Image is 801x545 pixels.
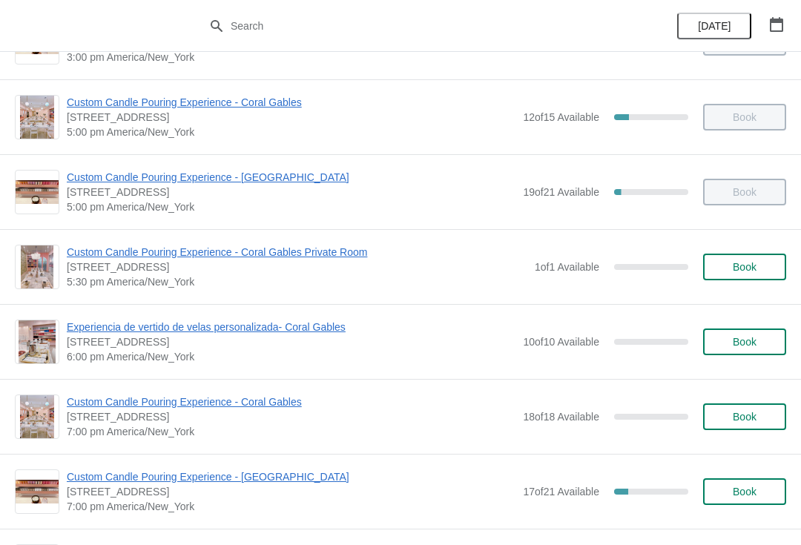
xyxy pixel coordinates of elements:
[523,336,599,348] span: 10 of 10 Available
[19,320,56,363] img: Experiencia de vertido de velas personalizada- Coral Gables | 154 Giralda Avenue, Coral Gables, F...
[67,469,515,484] span: Custom Candle Pouring Experience - [GEOGRAPHIC_DATA]
[67,274,527,289] span: 5:30 pm America/New_York
[67,484,515,499] span: [STREET_ADDRESS]
[16,480,59,504] img: Custom Candle Pouring Experience - Fort Lauderdale | 914 East Las Olas Boulevard, Fort Lauderdale...
[67,95,515,110] span: Custom Candle Pouring Experience - Coral Gables
[67,349,515,364] span: 6:00 pm America/New_York
[535,261,599,273] span: 1 of 1 Available
[67,50,515,65] span: 3:00 pm America/New_York
[67,424,515,439] span: 7:00 pm America/New_York
[733,261,756,273] span: Book
[67,334,515,349] span: [STREET_ADDRESS]
[20,395,55,438] img: Custom Candle Pouring Experience - Coral Gables | 154 Giralda Avenue, Coral Gables, FL, USA | 7:0...
[698,20,731,32] span: [DATE]
[677,13,751,39] button: [DATE]
[67,125,515,139] span: 5:00 pm America/New_York
[703,403,786,430] button: Book
[21,245,53,288] img: Custom Candle Pouring Experience - Coral Gables Private Room | 154 Giralda Avenue, Coral Gables, ...
[16,180,59,205] img: Custom Candle Pouring Experience - Fort Lauderdale | 914 East Las Olas Boulevard, Fort Lauderdale...
[733,411,756,423] span: Book
[67,394,515,409] span: Custom Candle Pouring Experience - Coral Gables
[703,478,786,505] button: Book
[67,409,515,424] span: [STREET_ADDRESS]
[67,320,515,334] span: Experiencia de vertido de velas personalizada- Coral Gables
[733,486,756,498] span: Book
[67,185,515,199] span: [STREET_ADDRESS]
[67,245,527,260] span: Custom Candle Pouring Experience - Coral Gables Private Room
[523,186,599,198] span: 19 of 21 Available
[733,336,756,348] span: Book
[67,170,515,185] span: Custom Candle Pouring Experience - [GEOGRAPHIC_DATA]
[67,110,515,125] span: [STREET_ADDRESS]
[703,254,786,280] button: Book
[67,199,515,214] span: 5:00 pm America/New_York
[20,96,55,139] img: Custom Candle Pouring Experience - Coral Gables | 154 Giralda Avenue, Coral Gables, FL, USA | 5:0...
[67,260,527,274] span: [STREET_ADDRESS]
[67,499,515,514] span: 7:00 pm America/New_York
[230,13,601,39] input: Search
[523,111,599,123] span: 12 of 15 Available
[523,486,599,498] span: 17 of 21 Available
[703,328,786,355] button: Book
[523,411,599,423] span: 18 of 18 Available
